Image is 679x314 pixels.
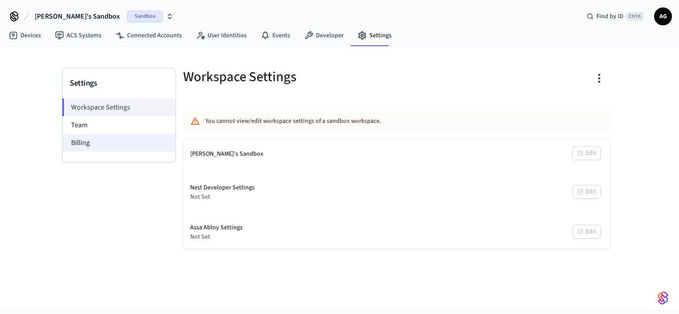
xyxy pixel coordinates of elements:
img: SeamLogoGradient.69752ec5.svg [658,291,668,305]
li: Team [63,116,176,134]
a: ACS Systems [48,27,108,43]
div: Assa Abloy Settings [190,223,243,232]
h5: Workspace Settings [183,68,391,86]
li: Workspace Settings [62,98,176,116]
a: User Identities [189,27,254,43]
span: Sandbox [127,11,163,22]
div: Find by IDCtrl K [579,8,651,24]
li: Billing [63,134,176,152]
div: [PERSON_NAME]'s Sandbox [190,149,264,159]
span: Find by ID [596,12,623,21]
div: Nest Developer Settings [190,183,255,192]
span: Ctrl K [626,12,643,21]
a: Events [254,27,297,43]
div: Not Set [190,232,243,242]
h3: Settings [70,77,168,90]
span: AG [655,8,671,24]
button: AG [654,8,672,25]
span: [PERSON_NAME]'s Sandbox [35,11,120,22]
a: Settings [351,27,399,43]
a: Devices [2,27,48,43]
a: Connected Accounts [108,27,189,43]
div: You cannot view/edit workspace settings of a sandbox workspace. [205,113,535,130]
a: Developer [297,27,351,43]
div: Not Set [190,192,255,202]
